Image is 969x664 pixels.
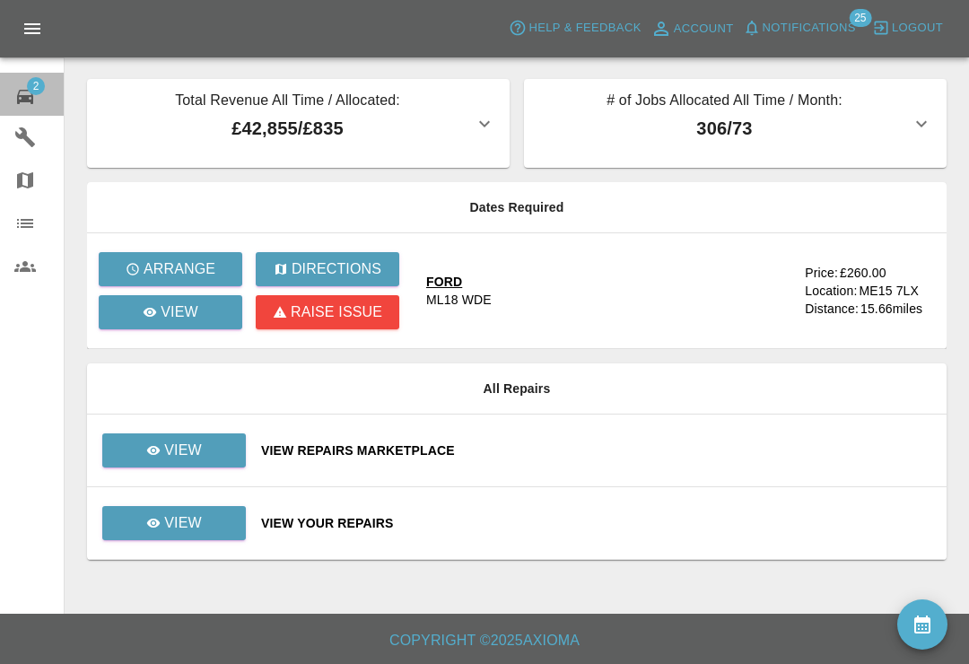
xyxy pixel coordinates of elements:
[538,115,911,142] p: 306 / 73
[27,77,45,95] span: 2
[291,301,382,323] p: Raise issue
[87,79,510,168] button: Total Revenue All Time / Allocated:£42,855/£835
[504,14,645,42] button: Help & Feedback
[99,295,242,329] a: View
[738,14,860,42] button: Notifications
[892,18,943,39] span: Logout
[524,79,947,168] button: # of Jobs Allocated All Time / Month:306/73
[849,9,871,27] span: 25
[292,258,381,280] p: Directions
[805,282,857,300] div: Location:
[11,7,54,50] button: Open drawer
[646,14,738,43] a: Account
[897,599,947,650] button: availability
[261,514,932,532] a: View Your Repairs
[101,90,474,115] p: Total Revenue All Time / Allocated:
[859,282,919,300] div: ME15 7LX
[261,441,932,459] a: View Repairs Marketplace
[87,363,947,415] th: All Repairs
[144,258,215,280] p: Arrange
[102,433,246,467] a: View
[14,628,955,653] h6: Copyright © 2025 Axioma
[164,440,202,461] p: View
[256,252,399,286] button: Directions
[101,515,247,529] a: View
[674,19,734,39] span: Account
[805,264,932,318] a: Price:£260.00Location:ME15 7LXDistance:15.66miles
[101,115,474,142] p: £42,855 / £835
[164,512,202,534] p: View
[528,18,641,39] span: Help & Feedback
[840,264,886,282] div: £260.00
[860,300,932,318] div: 15.66 miles
[805,264,838,282] div: Price:
[426,291,492,309] div: ML18 WDE
[426,273,790,309] a: FORDML18 WDE
[101,442,247,457] a: View
[805,300,859,318] div: Distance:
[87,182,947,233] th: Dates Required
[868,14,947,42] button: Logout
[102,506,246,540] a: View
[426,273,492,291] div: FORD
[256,295,399,329] button: Raise issue
[538,90,911,115] p: # of Jobs Allocated All Time / Month:
[161,301,198,323] p: View
[763,18,856,39] span: Notifications
[99,252,242,286] button: Arrange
